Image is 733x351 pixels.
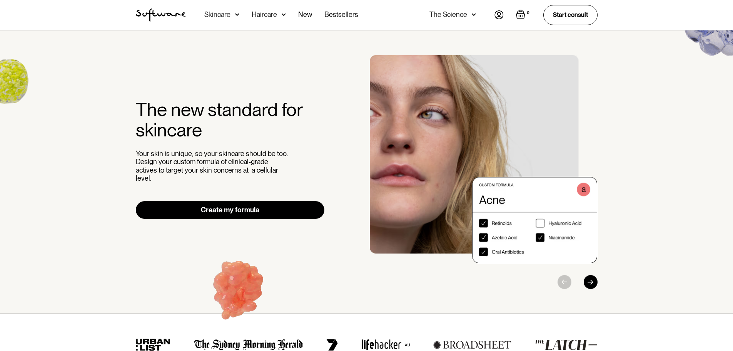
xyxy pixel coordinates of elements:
img: arrow down [282,11,286,18]
p: Your skin is unique, so your skincare should be too. Design your custom formula of clinical-grade... [136,149,290,183]
a: Open empty cart [516,10,531,20]
img: the Sydney morning herald logo [194,339,303,351]
img: Hydroquinone (skin lightening agent) [190,245,286,339]
a: home [136,8,186,22]
div: Haircare [252,11,277,18]
img: arrow down [235,11,239,18]
div: 0 [525,10,531,17]
img: lifehacker logo [361,339,410,351]
div: 1 / 3 [370,55,598,263]
a: Create my formula [136,201,325,219]
div: Next slide [584,275,598,289]
h2: The new standard for skincare [136,99,325,140]
img: Software Logo [136,8,186,22]
img: urban list logo [136,339,171,351]
img: broadsheet logo [433,341,511,349]
a: Start consult [543,5,598,25]
img: the latch logo [535,339,597,350]
div: Skincare [204,11,230,18]
div: The Science [429,11,467,18]
img: arrow down [472,11,476,18]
